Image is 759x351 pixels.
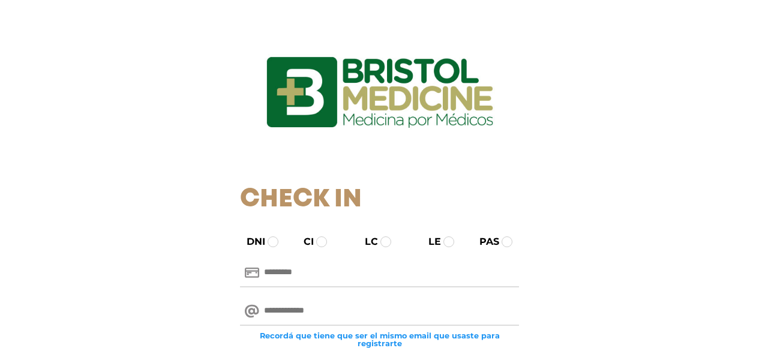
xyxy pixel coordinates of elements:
[469,235,499,249] label: PAS
[293,235,314,249] label: CI
[354,235,378,249] label: LC
[236,235,265,249] label: DNI
[240,185,519,215] h1: Check In
[418,235,441,249] label: LE
[240,332,519,347] small: Recordá que tiene que ser el mismo email que usaste para registrarte
[218,14,542,170] img: logo_ingresarbristol.jpg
